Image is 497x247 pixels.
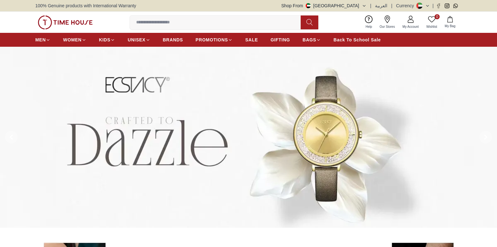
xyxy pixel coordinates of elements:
img: United Arab Emirates [306,3,311,8]
span: My Account [400,24,421,29]
a: MEN [35,34,50,45]
a: BRANDS [163,34,183,45]
span: Back To School Sale [333,37,381,43]
span: BAGS [303,37,316,43]
a: KIDS [99,34,115,45]
span: KIDS [99,37,110,43]
a: PROMOTIONS [196,34,233,45]
span: GIFTING [270,37,290,43]
span: MEN [35,37,46,43]
a: WOMEN [63,34,86,45]
a: SALE [245,34,258,45]
a: Instagram [445,3,449,8]
span: | [370,3,372,9]
a: Our Stores [376,14,399,30]
button: العربية [375,3,387,9]
span: | [432,3,434,9]
img: ... [38,15,93,29]
span: UNISEX [128,37,145,43]
a: Whatsapp [453,3,458,8]
span: WOMEN [63,37,82,43]
a: Back To School Sale [333,34,381,45]
span: Our Stores [377,24,397,29]
span: Help [363,24,375,29]
span: My Bag [442,24,458,28]
span: SALE [245,37,258,43]
span: 0 [435,14,440,19]
button: My Bag [441,15,459,30]
a: GIFTING [270,34,290,45]
span: BRANDS [163,37,183,43]
button: Shop From[GEOGRAPHIC_DATA] [281,3,367,9]
a: BAGS [303,34,321,45]
span: Wishlist [424,24,440,29]
a: 0Wishlist [423,14,441,30]
span: PROMOTIONS [196,37,228,43]
span: 100% Genuine products with International Warranty [35,3,136,9]
a: Facebook [436,3,441,8]
span: | [391,3,392,9]
div: Currency [396,3,417,9]
a: UNISEX [128,34,150,45]
a: Help [362,14,376,30]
